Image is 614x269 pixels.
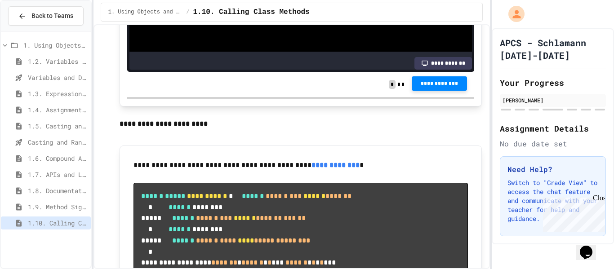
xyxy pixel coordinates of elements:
[23,40,87,50] span: 1. Using Objects and Methods
[193,7,309,18] span: 1.10. Calling Class Methods
[500,138,606,149] div: No due date set
[28,170,87,179] span: 1.7. APIs and Libraries
[500,36,606,62] h1: APCS - Schlamann [DATE]-[DATE]
[28,202,87,212] span: 1.9. Method Signatures
[28,121,87,131] span: 1.5. Casting and Ranges of Values
[28,57,87,66] span: 1.2. Variables and Data Types
[28,73,87,82] span: Variables and Data Types - Quiz
[28,89,87,98] span: 1.3. Expressions and Output [New]
[503,96,603,104] div: [PERSON_NAME]
[108,9,183,16] span: 1. Using Objects and Methods
[28,154,87,163] span: 1.6. Compound Assignment Operators
[500,122,606,135] h2: Assignment Details
[186,9,189,16] span: /
[8,6,84,26] button: Back to Teams
[507,164,598,175] h3: Need Help?
[576,233,605,260] iframe: chat widget
[31,11,73,21] span: Back to Teams
[499,4,527,24] div: My Account
[28,186,87,195] span: 1.8. Documentation with Comments and Preconditions
[500,76,606,89] h2: Your Progress
[507,178,598,223] p: Switch to "Grade View" to access the chat feature and communicate with your teacher for help and ...
[539,194,605,232] iframe: chat widget
[28,218,87,228] span: 1.10. Calling Class Methods
[28,105,87,115] span: 1.4. Assignment and Input
[28,137,87,147] span: Casting and Ranges of variables - Quiz
[4,4,62,57] div: Chat with us now!Close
